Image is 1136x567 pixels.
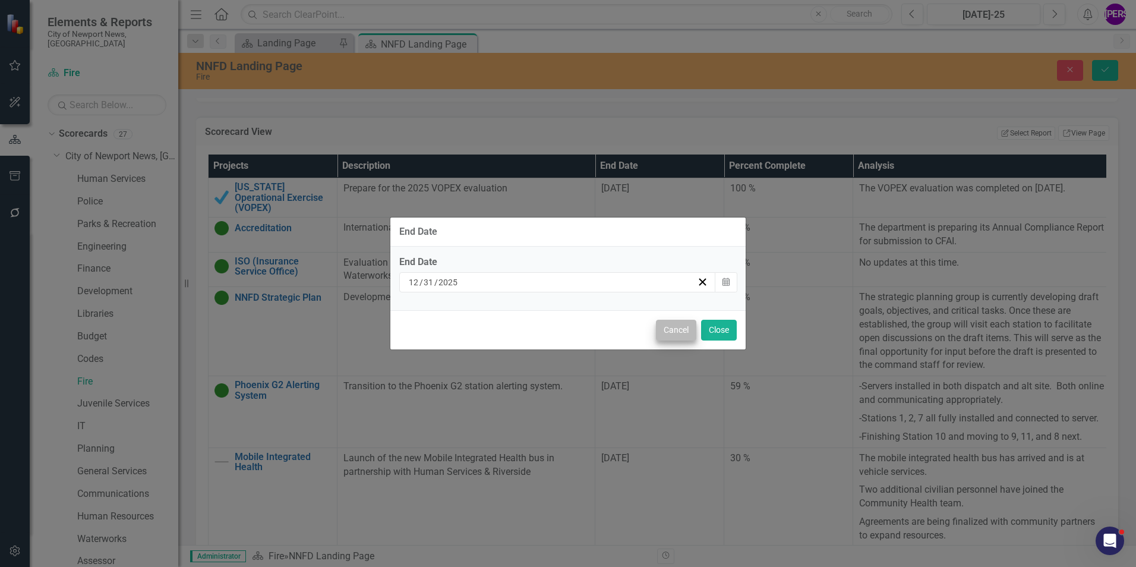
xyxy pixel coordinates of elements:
button: Close [701,320,737,341]
span: / [434,277,438,288]
div: End Date [399,226,437,237]
span: / [419,277,423,288]
div: End Date [399,256,737,269]
iframe: Intercom live chat [1096,527,1124,555]
button: Cancel [656,320,696,341]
